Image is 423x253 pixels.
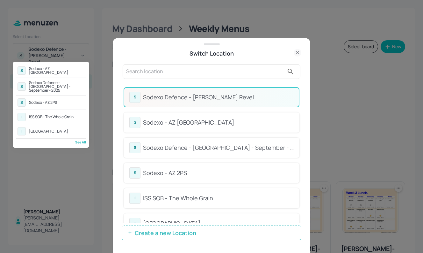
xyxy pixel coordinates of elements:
div: S [18,82,26,91]
div: I [18,113,26,121]
div: S [18,66,26,75]
div: See All [16,140,86,145]
div: Sodexo Defence - [GEOGRAPHIC_DATA] - September - 2025 [29,81,84,92]
div: Sodexo - AZ 2PS [29,101,57,104]
div: S [18,98,26,107]
div: [GEOGRAPHIC_DATA] [29,129,68,133]
div: ISS SQB - The Whole Grain [29,115,74,119]
div: Sodexo - AZ [GEOGRAPHIC_DATA] [29,67,84,74]
div: I [18,127,26,135]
